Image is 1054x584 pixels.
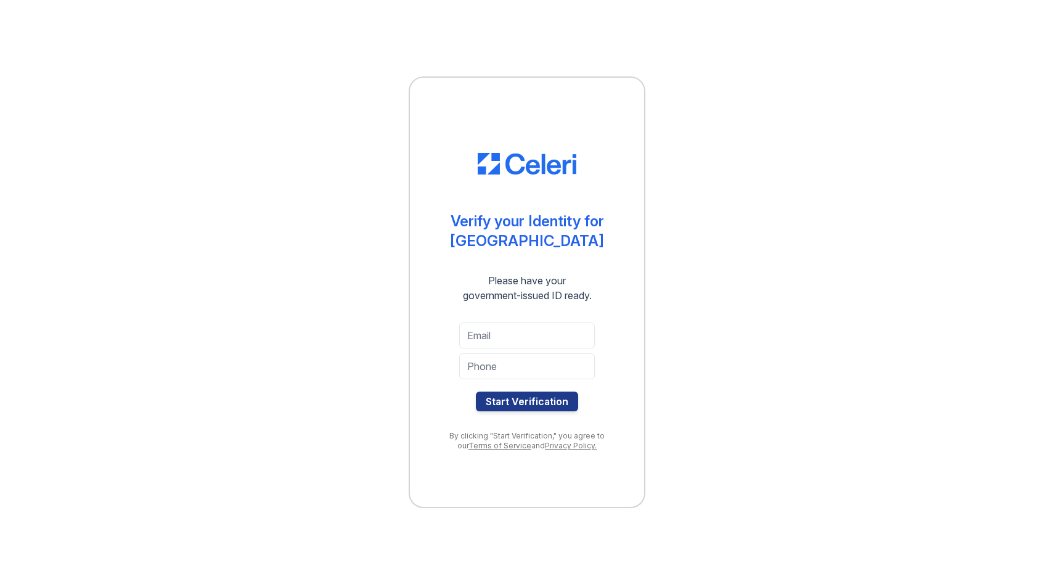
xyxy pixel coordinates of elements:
div: Verify your Identity for [GEOGRAPHIC_DATA] [450,212,604,251]
div: By clicking "Start Verification," you agree to our and [435,431,619,451]
div: Please have your government-issued ID ready. [441,273,614,303]
button: Start Verification [476,392,578,411]
img: CE_Logo_Blue-a8612792a0a2168367f1c8372b55b34899dd931a85d93a1a3d3e32e68fde9ad4.png [478,153,576,175]
input: Email [459,323,595,348]
a: Privacy Policy. [545,441,597,450]
a: Terms of Service [468,441,531,450]
input: Phone [459,353,595,379]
